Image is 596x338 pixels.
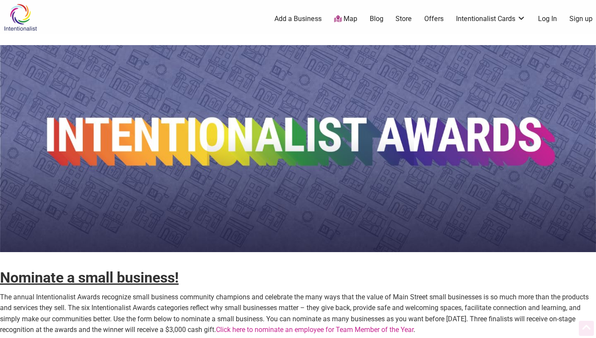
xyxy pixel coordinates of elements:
a: Add a Business [274,14,322,24]
a: Map [334,14,357,24]
a: Offers [424,14,444,24]
a: Intentionalist Cards [456,14,526,24]
a: Blog [370,14,383,24]
div: Scroll Back to Top [579,321,594,336]
a: Sign up [569,14,593,24]
a: Store [395,14,412,24]
a: Click here to nominate an employee for Team Member of the Year [216,326,414,334]
a: Log In [538,14,557,24]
